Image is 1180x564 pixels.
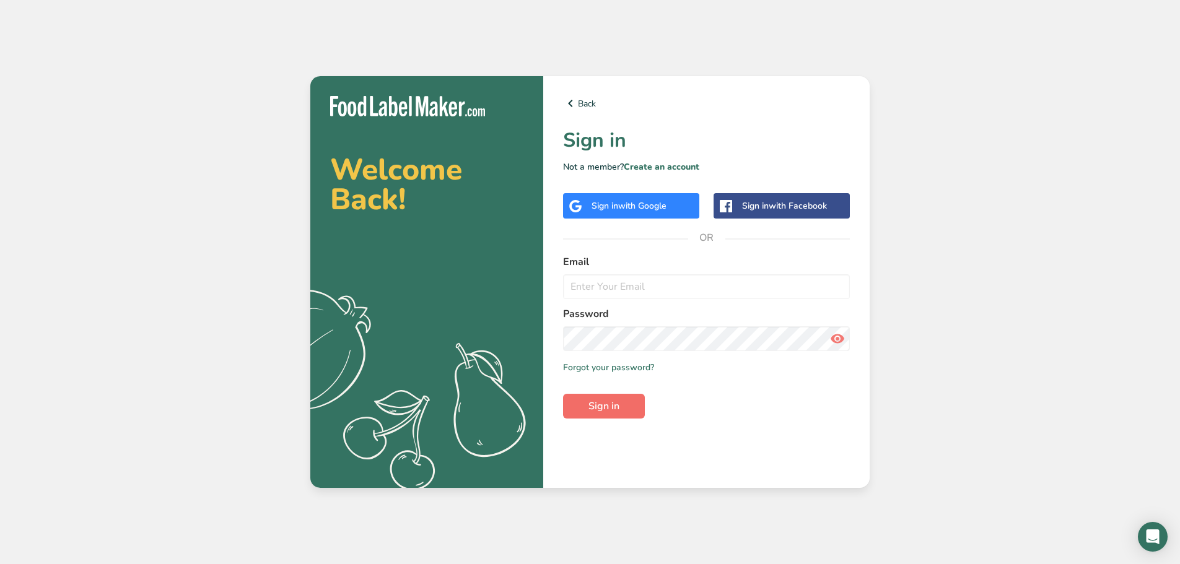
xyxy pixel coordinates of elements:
[592,199,666,212] div: Sign in
[563,306,850,321] label: Password
[624,161,699,173] a: Create an account
[1138,522,1168,552] div: Open Intercom Messenger
[563,96,850,111] a: Back
[563,361,654,374] a: Forgot your password?
[563,274,850,299] input: Enter Your Email
[588,399,619,414] span: Sign in
[563,160,850,173] p: Not a member?
[618,200,666,212] span: with Google
[742,199,827,212] div: Sign in
[563,394,645,419] button: Sign in
[330,96,485,116] img: Food Label Maker
[330,155,523,214] h2: Welcome Back!
[769,200,827,212] span: with Facebook
[688,219,725,256] span: OR
[563,126,850,155] h1: Sign in
[563,254,850,269] label: Email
